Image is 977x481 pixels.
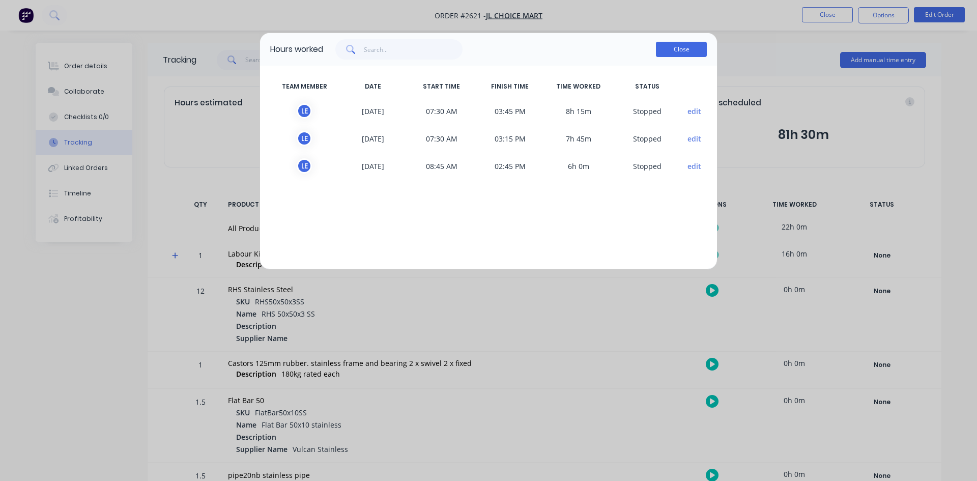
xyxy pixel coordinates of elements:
[476,82,544,91] span: FINISH TIME
[297,103,312,119] div: L E
[687,106,701,117] button: edit
[476,131,544,146] span: 03:15 PM
[339,82,408,91] span: DATE
[364,39,463,60] input: Search...
[476,103,544,119] span: 03:45 PM
[339,131,408,146] span: [DATE]
[407,103,476,119] span: 07:30 AM
[297,131,312,146] div: L E
[339,103,408,119] span: [DATE]
[407,131,476,146] span: 07:30 AM
[613,158,681,174] span: S topped
[613,82,681,91] span: STATUS
[687,133,701,144] button: edit
[270,43,323,55] div: Hours worked
[544,158,613,174] span: 6h 0m
[687,161,701,172] button: edit
[656,42,707,57] button: Close
[613,131,681,146] span: S topped
[544,82,613,91] span: TIME WORKED
[613,103,681,119] span: S topped
[297,158,312,174] div: L E
[544,103,613,119] span: 8h 15m
[270,82,339,91] span: TEAM MEMBER
[476,158,544,174] span: 02:45 PM
[339,158,408,174] span: [DATE]
[407,82,476,91] span: START TIME
[544,131,613,146] span: 7h 45m
[407,158,476,174] span: 08:45 AM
